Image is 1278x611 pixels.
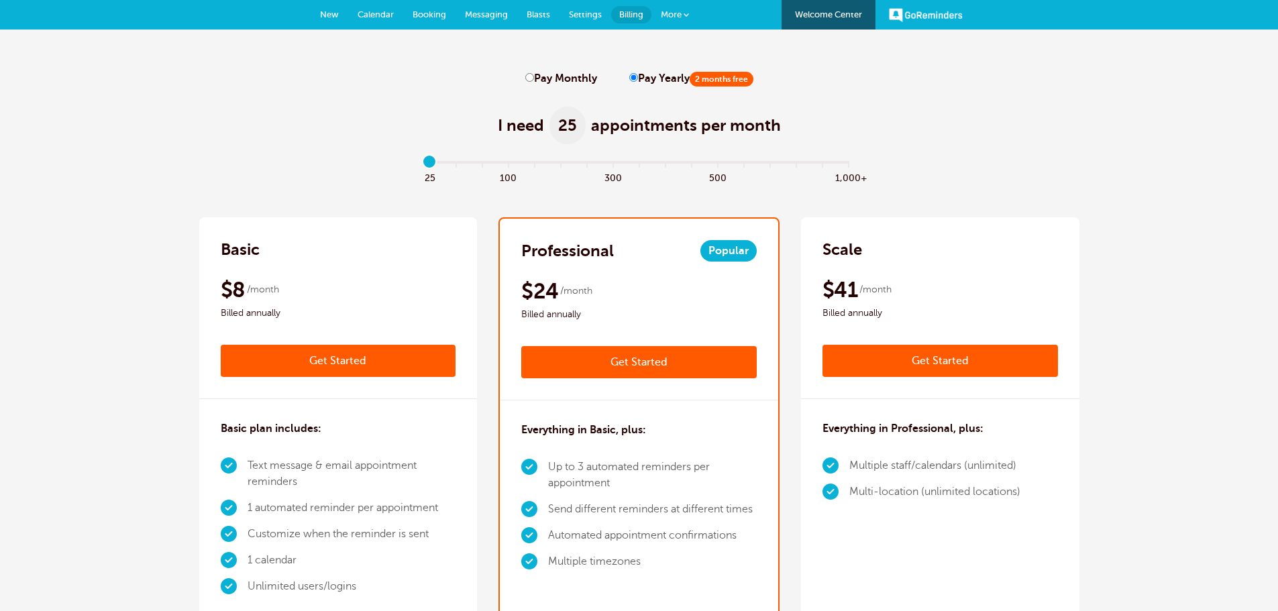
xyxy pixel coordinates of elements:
[248,547,456,573] li: 1 calendar
[548,496,757,522] li: Send different reminders at different times
[248,521,456,547] li: Customize when the reminder is sent
[358,9,394,19] span: Calendar
[525,73,534,82] input: Pay Monthly
[700,240,757,262] span: Popular
[320,9,339,19] span: New
[1224,557,1265,598] iframe: Resource center
[247,282,279,298] span: /month
[822,276,857,303] span: $41
[548,549,757,575] li: Multiple timezones
[822,345,1058,377] a: Get Started
[465,9,508,19] span: Messaging
[221,305,456,321] span: Billed annually
[611,6,651,23] a: Billing
[560,283,592,299] span: /month
[619,9,643,19] span: Billing
[822,421,983,437] h3: Everything in Professional, plus:
[495,169,521,184] span: 100
[248,453,456,495] li: Text message & email appointment reminders
[525,72,597,85] label: Pay Monthly
[822,305,1058,321] span: Billed annually
[498,115,544,136] span: I need
[549,107,586,144] span: 25
[521,422,646,438] h3: Everything in Basic, plus:
[849,453,1020,479] li: Multiple staff/calendars (unlimited)
[548,454,757,496] li: Up to 3 automated reminders per appointment
[248,495,456,521] li: 1 automated reminder per appointment
[629,72,753,85] label: Pay Yearly
[221,239,260,260] h2: Basic
[527,9,550,19] span: Blasts
[591,115,781,136] span: appointments per month
[822,239,862,260] h2: Scale
[521,307,757,323] span: Billed annually
[835,169,861,184] span: 1,000+
[548,522,757,549] li: Automated appointment confirmations
[221,345,456,377] a: Get Started
[690,72,753,87] span: 2 months free
[849,479,1020,505] li: Multi-location (unlimited locations)
[521,240,614,262] h2: Professional
[521,278,558,304] span: $24
[221,276,246,303] span: $8
[221,421,321,437] h3: Basic plan includes:
[704,169,731,184] span: 500
[600,169,626,184] span: 300
[859,282,892,298] span: /month
[629,73,638,82] input: Pay Yearly2 months free
[521,346,757,378] a: Get Started
[569,9,602,19] span: Settings
[661,9,682,19] span: More
[413,9,446,19] span: Booking
[417,169,443,184] span: 25
[248,573,456,600] li: Unlimited users/logins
